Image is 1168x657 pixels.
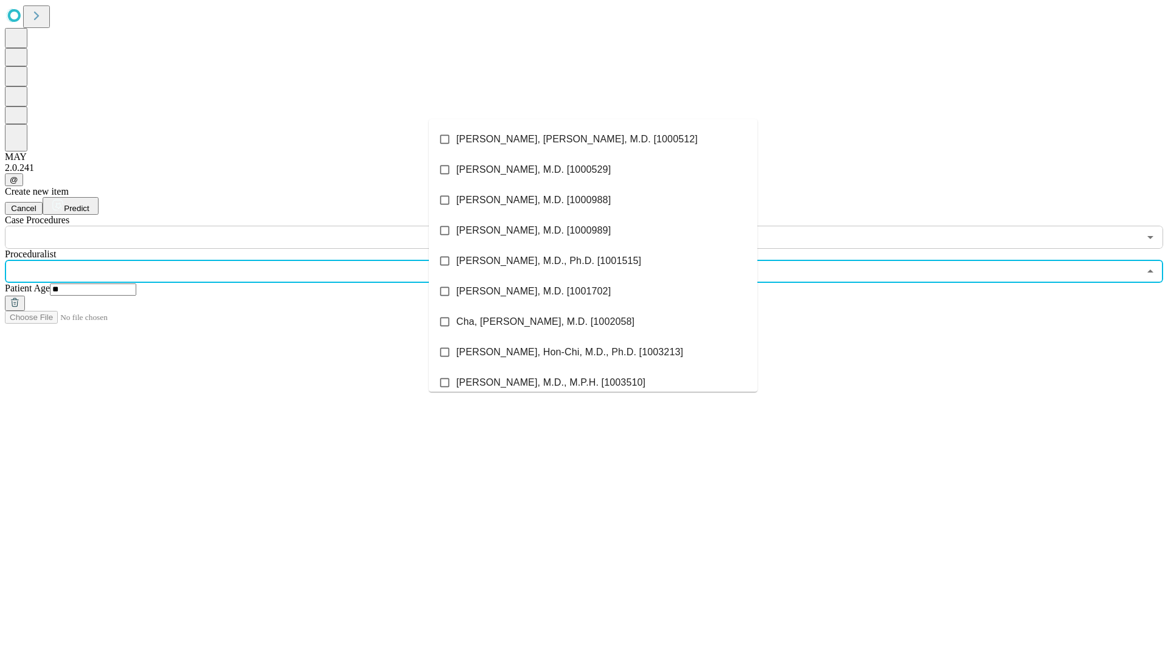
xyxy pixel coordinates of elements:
[43,197,99,215] button: Predict
[11,204,36,213] span: Cancel
[456,162,611,177] span: [PERSON_NAME], M.D. [1000529]
[5,202,43,215] button: Cancel
[5,249,56,259] span: Proceduralist
[456,315,634,329] span: Cha, [PERSON_NAME], M.D. [1002058]
[1142,229,1159,246] button: Open
[456,284,611,299] span: [PERSON_NAME], M.D. [1001702]
[5,283,50,293] span: Patient Age
[456,345,683,360] span: [PERSON_NAME], Hon-Chi, M.D., Ph.D. [1003213]
[456,254,641,268] span: [PERSON_NAME], M.D., Ph.D. [1001515]
[5,173,23,186] button: @
[10,175,18,184] span: @
[456,223,611,238] span: [PERSON_NAME], M.D. [1000989]
[64,204,89,213] span: Predict
[5,151,1163,162] div: MAY
[456,193,611,207] span: [PERSON_NAME], M.D. [1000988]
[456,132,698,147] span: [PERSON_NAME], [PERSON_NAME], M.D. [1000512]
[456,375,645,390] span: [PERSON_NAME], M.D., M.P.H. [1003510]
[1142,263,1159,280] button: Close
[5,186,69,196] span: Create new item
[5,162,1163,173] div: 2.0.241
[5,215,69,225] span: Scheduled Procedure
